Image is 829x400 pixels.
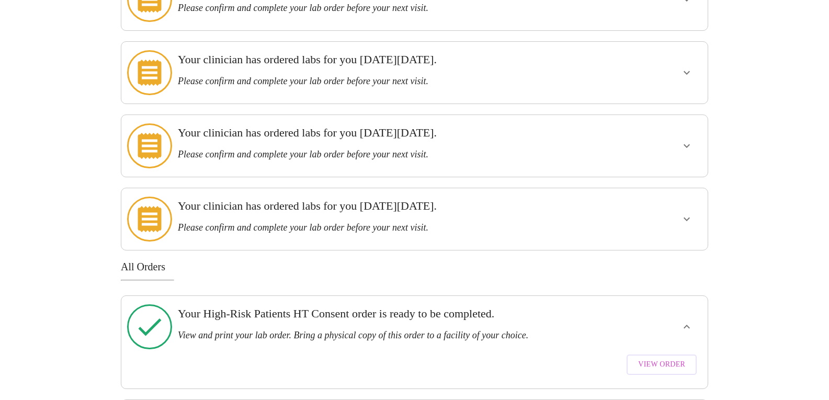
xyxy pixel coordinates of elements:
[627,355,697,375] button: View Order
[121,261,708,273] h3: All Orders
[178,149,595,160] h3: Please confirm and complete your lab order before your next visit.
[178,76,595,87] h3: Please confirm and complete your lab order before your next visit.
[624,349,699,380] a: View Order
[674,207,699,232] button: show more
[674,133,699,158] button: show more
[178,330,595,341] h3: View and print your lab order. Bring a physical copy of this order to a facility of your choice.
[178,3,595,14] h3: Please confirm and complete your lab order before your next visit.
[674,60,699,85] button: show more
[178,307,595,321] h3: Your High-Risk Patients HT Consent order is ready to be completed.
[638,358,685,371] span: View Order
[178,53,595,66] h3: Your clinician has ordered labs for you [DATE][DATE].
[178,126,595,140] h3: Your clinician has ordered labs for you [DATE][DATE].
[178,222,595,233] h3: Please confirm and complete your lab order before your next visit.
[178,199,595,213] h3: Your clinician has ordered labs for you [DATE][DATE].
[674,314,699,339] button: show more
